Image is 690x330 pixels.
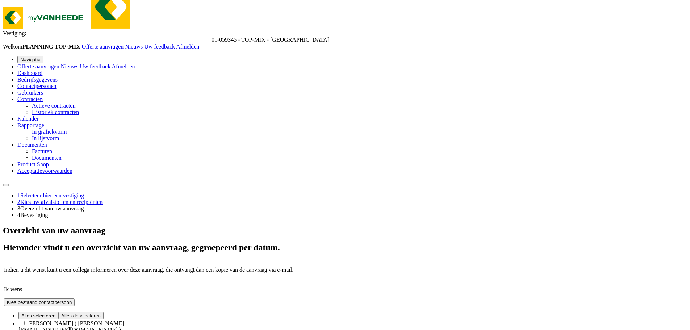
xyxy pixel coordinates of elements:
[3,226,687,235] h2: Overzicht van uw aanvraag
[17,212,20,218] span: 4
[212,37,329,43] span: 01-059345 - TOP-MIX - Oostende
[32,155,62,161] a: Documenten
[32,129,67,135] a: In grafiekvorm
[17,142,47,148] a: Documenten
[61,63,80,70] a: Nieuws
[17,122,44,128] a: Rapportage
[80,63,111,70] span: Uw feedback
[7,300,72,305] span: Kies bestaand contactpersoon
[20,212,48,218] span: Bevestiging
[32,103,75,109] a: Actieve contracten
[20,199,103,205] span: Kies uw afvalstoffen en recipiënten
[125,43,143,50] span: Nieuws
[17,192,84,199] a: 1Selecteer hier een vestiging
[112,63,135,70] a: Afmelden
[80,63,112,70] a: Uw feedback
[17,199,20,205] span: 2
[17,116,39,122] a: Kalender
[17,70,42,76] a: Dashboard
[17,199,103,205] a: 2Kies uw afvalstoffen en recipiënten
[17,161,49,167] a: Product Shop
[32,109,79,115] a: Historiek contracten
[58,312,104,319] button: Alles deselecteren
[18,312,58,319] button: Alles selecteren
[32,135,59,141] a: In lijstvorm
[61,63,79,70] span: Nieuws
[144,43,175,50] span: Uw feedback
[4,298,75,306] button: Kies bestaand contactpersoon
[17,83,57,89] a: Contactpersonen
[32,148,52,154] a: Facturen
[125,43,144,50] a: Nieuws
[20,192,84,199] span: Selecteer hier een vestiging
[17,192,20,199] span: 1
[17,63,59,70] span: Offerte aanvragen
[17,89,43,96] a: Gebruikers
[17,96,43,102] a: Contracten
[3,243,687,252] h2: Hieronder vindt u een overzicht van uw aanvraag, gegroepeerd per datum.
[17,63,61,70] a: Offerte aanvragen
[17,76,58,83] a: Bedrijfsgegevens
[20,57,41,62] span: Navigatie
[20,205,84,212] span: Overzicht van uw aanvraag
[3,7,90,29] img: myVanheede
[3,30,26,36] span: Vestiging:
[176,43,199,50] a: Afmelden
[144,43,176,50] a: Uw feedback
[3,43,82,50] span: Welkom
[22,43,80,50] strong: PLANNING TOP-MIX
[17,168,72,174] a: Acceptatievoorwaarden
[4,286,686,293] p: Ik wens
[17,56,43,63] button: Navigatie
[17,205,20,212] span: 3
[82,43,124,50] span: Offerte aanvragen
[4,267,686,273] p: Indien u dit wenst kunt u een collega informeren over deze aanvraag, die ontvangt dan een kopie v...
[82,43,125,50] a: Offerte aanvragen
